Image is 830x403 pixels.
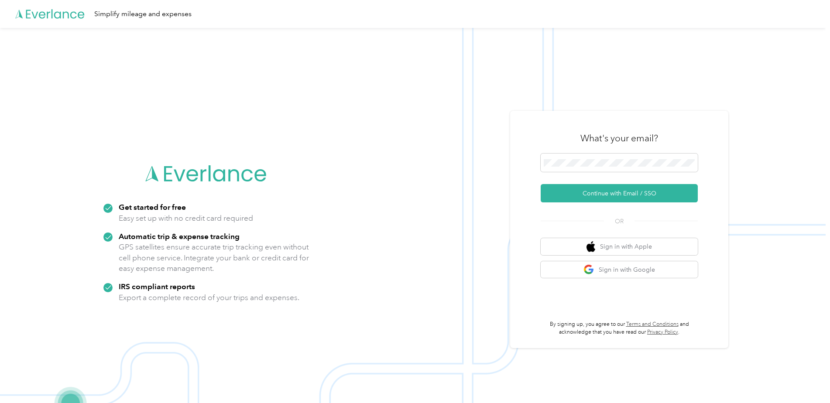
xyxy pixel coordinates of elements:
p: By signing up, you agree to our and acknowledge that you have read our . [541,321,698,336]
a: Terms and Conditions [626,321,679,328]
p: Export a complete record of your trips and expenses. [119,292,299,303]
span: OR [604,217,635,226]
img: google logo [583,264,594,275]
strong: Get started for free [119,202,186,212]
h3: What's your email? [580,132,658,144]
img: apple logo [586,241,595,252]
p: Easy set up with no credit card required [119,213,253,224]
button: apple logoSign in with Apple [541,238,698,255]
button: Continue with Email / SSO [541,184,698,202]
strong: Automatic trip & expense tracking [119,232,240,241]
strong: IRS compliant reports [119,282,195,291]
p: GPS satellites ensure accurate trip tracking even without cell phone service. Integrate your bank... [119,242,309,274]
div: Simplify mileage and expenses [94,9,192,20]
a: Privacy Policy [647,329,678,335]
button: google logoSign in with Google [541,261,698,278]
